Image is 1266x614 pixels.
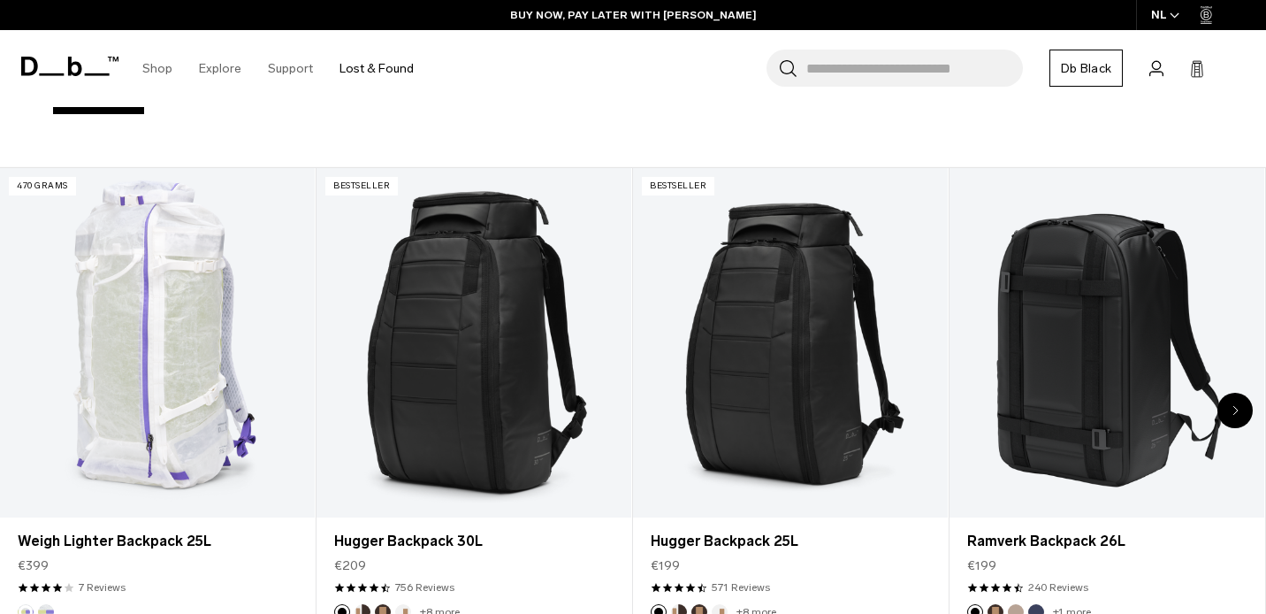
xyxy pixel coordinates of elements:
[967,531,1247,552] a: Ramverk Backpack 26L
[18,531,297,552] a: Weigh Lighter Backpack 25L
[651,531,930,552] a: Hugger Backpack 25L
[1049,50,1123,87] a: Db Black
[712,579,770,595] a: 571 reviews
[18,556,49,575] span: €399
[9,177,76,196] p: 470 grams
[129,30,427,107] nav: Main Navigation
[268,37,313,100] a: Support
[325,177,398,196] p: Bestseller
[79,579,126,595] a: 7 reviews
[142,37,172,100] a: Shop
[967,556,996,575] span: €199
[642,177,714,196] p: Bestseller
[510,7,757,23] a: BUY NOW, PAY LATER WITH [PERSON_NAME]
[633,168,948,518] a: Hugger Backpack 25L
[1217,393,1253,428] div: Next slide
[334,556,366,575] span: €209
[395,579,454,595] a: 756 reviews
[316,168,631,518] a: Hugger Backpack 30L
[651,556,680,575] span: €199
[199,37,241,100] a: Explore
[334,531,614,552] a: Hugger Backpack 30L
[1028,579,1088,595] a: 240 reviews
[339,37,414,100] a: Lost & Found
[949,168,1264,518] a: Ramverk Backpack 26L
